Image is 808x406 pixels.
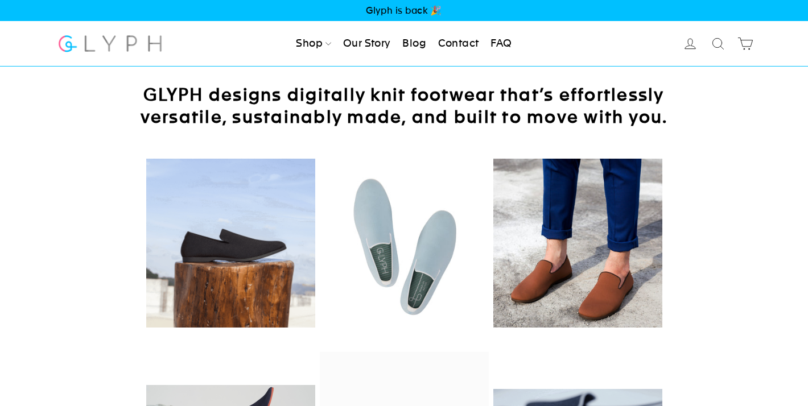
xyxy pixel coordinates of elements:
img: Glyph [57,28,163,59]
a: Contact [434,31,484,56]
h2: GLYPH designs digitally knit footwear that’s effortlessly versatile, sustainably made, and built ... [119,84,689,128]
a: Our Story [339,31,395,56]
a: FAQ [486,31,516,56]
a: Blog [398,31,431,56]
a: Shop [291,31,336,56]
ul: Primary [291,31,516,56]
